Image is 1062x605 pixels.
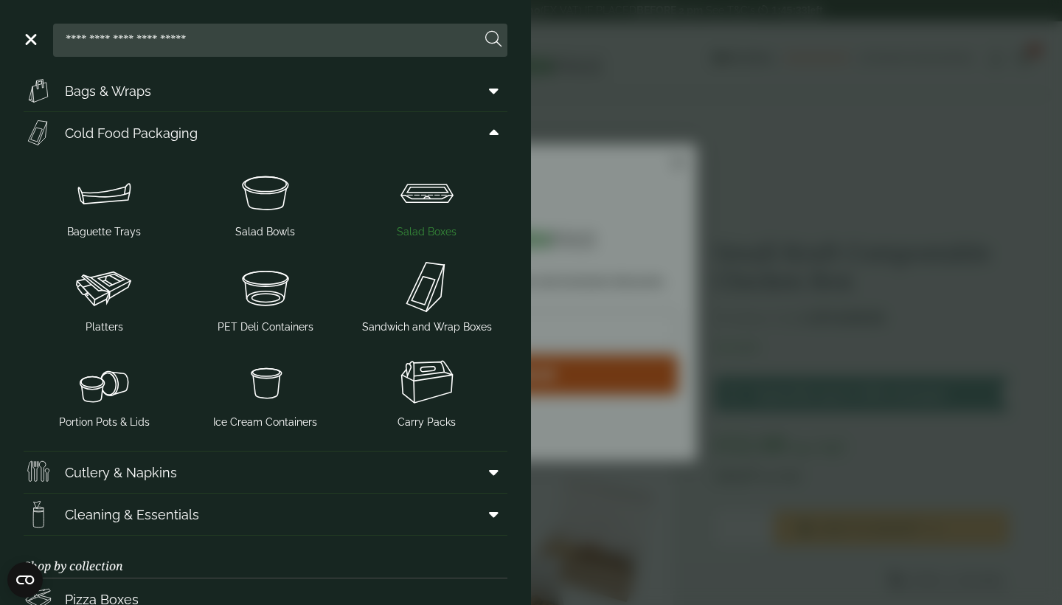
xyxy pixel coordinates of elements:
img: PetDeli_container.svg [191,257,341,317]
a: Cold Food Packaging [24,112,507,153]
a: Portion Pots & Lids [29,350,179,433]
img: Picnic_box.svg [352,353,502,412]
a: Bags & Wraps [24,70,507,111]
img: Baguette_tray.svg [29,162,179,221]
a: Salad Boxes [352,159,502,243]
img: Sandwich_box.svg [24,118,53,148]
img: Platter.svg [29,257,179,317]
img: Sandwich_box.svg [352,257,502,317]
img: SoupNoodle_container.svg [191,353,341,412]
a: Ice Cream Containers [191,350,341,433]
span: PET Deli Containers [218,319,313,335]
button: Open CMP widget [7,562,43,598]
a: Carry Packs [352,350,502,433]
a: Platters [29,255,179,338]
span: Cold Food Packaging [65,123,198,143]
img: Cutlery.svg [24,457,53,487]
span: Platters [86,319,123,335]
span: Portion Pots & Lids [59,415,150,430]
a: Sandwich and Wrap Boxes [352,255,502,338]
span: Cutlery & Napkins [65,463,177,483]
span: Salad Boxes [397,224,457,240]
a: Cleaning & Essentials [24,494,507,535]
span: Bags & Wraps [65,81,151,101]
img: Paper_carriers.svg [24,76,53,106]
h3: Shop by collection [24,536,507,578]
span: Sandwich and Wrap Boxes [362,319,492,335]
img: SoupNsalad_bowls.svg [191,162,341,221]
a: PET Deli Containers [191,255,341,338]
img: open-wipe.svg [24,499,53,529]
img: Salad_box.svg [352,162,502,221]
a: Salad Bowls [191,159,341,243]
span: Ice Cream Containers [213,415,317,430]
span: Baguette Trays [67,224,141,240]
span: Cleaning & Essentials [65,505,199,525]
img: PortionPots.svg [29,353,179,412]
span: Carry Packs [398,415,456,430]
a: Cutlery & Napkins [24,452,507,493]
span: Salad Bowls [235,224,295,240]
a: Baguette Trays [29,159,179,243]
